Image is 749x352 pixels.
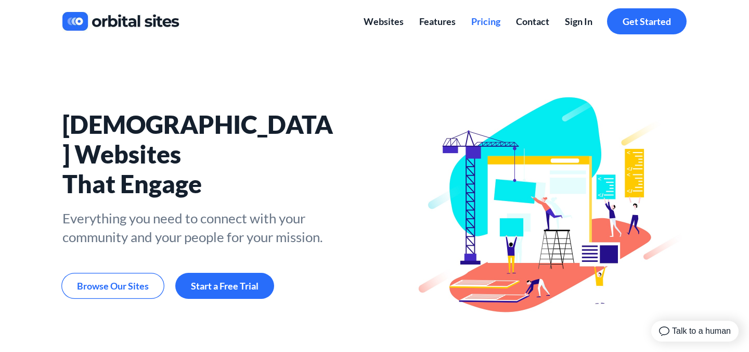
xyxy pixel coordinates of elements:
a: Browse Our Sites [61,280,164,292]
a: Pricing [463,8,508,35]
span: Websites [364,16,404,27]
button: Start a Free Trial [175,273,274,299]
span: Pricing [471,16,500,27]
div: Talk to a human [12,10,99,31]
button: Browse Our Sites [61,273,164,299]
a: Get Started [607,8,687,35]
span: Contact [516,16,549,27]
img: dad5dc6e-0634-433e-925d-15ac8ec12354.jpg [390,95,687,313]
a: Sign In [557,8,600,35]
p: [DEMOGRAPHIC_DATA] Websites That Engage [62,109,338,198]
p: Everything you need to connect with your community and your people for your mission. [62,209,338,247]
a: Start a Free Trial [175,280,274,292]
span: Features [419,16,456,27]
img: a830013a-b469-4526-b329-771b379920ab.jpg [62,8,179,35]
a: Websites [356,8,411,35]
a: Contact [508,8,557,35]
a: Features [411,8,463,35]
span: Sign In [565,16,592,27]
span: Get Started [623,16,671,27]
